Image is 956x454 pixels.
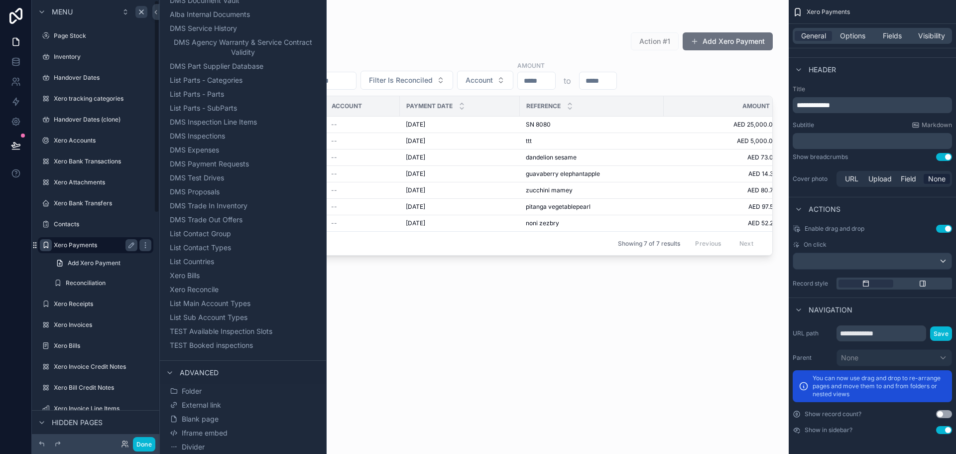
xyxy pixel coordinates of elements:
span: Folder [182,386,202,396]
button: Done [133,437,155,452]
span: Account [332,102,362,110]
label: Handover Dates (clone) [54,116,151,124]
span: List Contact Types [170,243,231,253]
a: Xero Payments [38,237,153,253]
a: Xero Invoice Credit Notes [38,359,153,375]
label: Show record count? [805,410,861,418]
span: DMS Test Drives [170,173,224,183]
span: Setup [809,55,831,65]
span: DMS Service History [170,23,237,33]
span: Add Xero Payment [68,259,120,267]
label: Reconciliation [66,279,151,287]
a: Handover Dates [38,70,153,86]
span: None [841,353,858,363]
span: Blank page [182,414,219,424]
span: External link [182,400,221,410]
button: DMS Inspections [168,129,318,143]
a: Add Xero Payment [50,255,153,271]
a: Xero tracking categories [38,91,153,107]
label: Handover Dates [54,74,151,82]
button: List Parts - Categories [168,73,318,87]
label: Xero Receipts [54,300,151,308]
button: Blank page [168,412,318,426]
span: Divider [182,442,205,452]
button: Save [930,326,952,341]
label: Xero Bills [54,342,151,350]
label: Xero tracking categories [54,95,151,103]
span: Upload [868,174,892,184]
span: TEST Booked inspections [170,340,253,350]
span: TEST Available Inspection Slots [170,326,272,336]
button: List Main Account Types [168,297,318,310]
label: Xero Accounts [54,137,151,145]
a: Xero Bank Transactions [38,153,153,169]
span: Markdown [922,121,952,129]
label: Record style [793,280,833,288]
button: DMS Agency Warranty & Service Contract Validity [168,35,318,59]
span: List Countries [170,257,214,267]
button: DMS Expenses [168,143,318,157]
span: DMS Inspections [170,131,225,141]
span: Enable drag and drop [805,225,864,233]
button: DMS Inspection Line Items [168,115,318,129]
span: Visibility [918,31,945,41]
span: Header [809,65,836,75]
span: General [801,31,826,41]
button: List Sub Account Types [168,310,318,324]
span: Showing 7 of 7 results [618,240,680,248]
a: Xero Invoices [38,317,153,333]
span: Advanced [180,368,219,378]
span: DMS Payment Requests [170,159,249,169]
button: DMS Service History [168,21,318,35]
span: List Sub Account Types [170,312,247,322]
label: Xero Bill Credit Notes [54,384,151,392]
span: Payment Date [406,102,453,110]
label: Title [793,85,952,93]
span: Menu [52,7,73,17]
span: Hidden pages [52,418,103,428]
a: Xero Bank Transfers [38,195,153,211]
button: List Countries [168,255,318,269]
a: Markdown [912,121,952,129]
span: Reference [526,102,561,110]
button: TEST Available Inspection Slots [168,324,318,338]
a: Contacts [38,216,153,232]
span: On click [804,241,827,249]
div: scrollable content [793,97,952,113]
button: DMS Proposals [168,185,318,199]
label: Xero Invoice Credit Notes [54,363,151,371]
a: Xero Bill Credit Notes [38,380,153,396]
a: Xero Receipts [38,296,153,312]
a: Xero Accounts [38,133,153,149]
span: None [928,174,946,184]
span: Xero Payments [807,8,850,16]
a: Xero Attachments [38,174,153,190]
a: Inventory [38,49,153,65]
span: Xero Bills [170,271,200,281]
span: Options [840,31,865,41]
span: Navigation [809,305,852,315]
button: List Contact Types [168,241,318,255]
a: Reconciliation [50,275,153,291]
label: Contacts [54,220,151,228]
button: Alba Internal Documents [168,7,318,21]
span: DMS Agency Warranty & Service Contract Validity [170,37,316,57]
label: Xero Invoices [54,321,151,329]
button: Xero Reconcile [168,283,318,297]
button: None [836,349,952,366]
button: List Parts - Parts [168,87,318,101]
label: Inventory [54,53,151,61]
span: Xero Reconcile [170,285,219,295]
button: DMS Test Drives [168,171,318,185]
a: Xero Bills [38,338,153,354]
label: Subtitle [793,121,814,129]
label: Xero Bank Transfers [54,199,151,207]
a: Page Stock [38,28,153,44]
span: Actions [809,204,840,214]
span: DMS Trade Out Offers [170,215,242,225]
a: Handover Dates (clone) [38,112,153,128]
span: URL [845,174,858,184]
button: Iframe embed [168,426,318,440]
label: Xero Attachments [54,178,151,186]
span: Iframe embed [182,428,228,438]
